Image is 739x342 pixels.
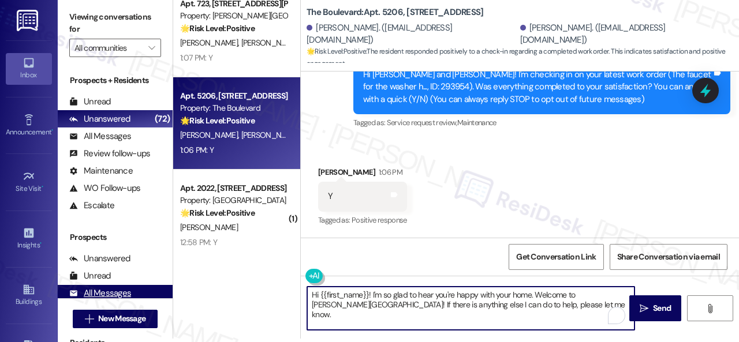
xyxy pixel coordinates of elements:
[180,90,287,102] div: Apt. 5206, [STREET_ADDRESS]
[363,69,712,106] div: Hi [PERSON_NAME] and [PERSON_NAME]! I'm checking in on your latest work order (The faucet for the...
[58,231,173,243] div: Prospects
[180,37,241,48] span: [PERSON_NAME]
[69,130,131,142] div: All Messages
[152,110,173,128] div: (72)
[376,166,402,178] div: 1:06 PM
[6,53,52,84] a: Inbox
[85,314,94,324] i: 
[653,302,671,314] span: Send
[318,212,407,228] div: Tagged as:
[617,251,720,263] span: Share Conversation via email
[69,287,131,299] div: All Messages
[180,237,217,247] div: 12:58 PM: Y
[318,166,407,182] div: [PERSON_NAME]
[98,313,145,325] span: New Message
[180,208,255,218] strong: 🌟 Risk Level: Positive
[40,239,42,247] span: •
[17,10,40,31] img: ResiDesk Logo
[6,223,52,254] a: Insights •
[241,130,299,140] span: [PERSON_NAME]
[69,8,161,39] label: Viewing conversations for
[706,304,714,313] i: 
[241,37,303,48] span: [PERSON_NAME]
[69,96,111,108] div: Unread
[180,182,287,194] div: Apt. 2022, [STREET_ADDRESS]
[180,130,241,140] span: [PERSON_NAME]
[610,244,727,270] button: Share Conversation via email
[69,148,150,160] div: Review follow-ups
[180,52,212,63] div: 1:07 PM: Y
[73,310,158,328] button: New Message
[509,244,603,270] button: Get Conversation Link
[307,287,635,330] textarea: To enrich screen reader interactions, please activate Accessibility in Grammarly extension settings
[307,47,366,56] strong: 🌟 Risk Level: Positive
[69,113,130,125] div: Unanswered
[42,183,43,191] span: •
[180,102,287,114] div: Property: The Boulevard
[457,118,497,127] span: Maintenance
[180,115,255,126] strong: 🌟 Risk Level: Positive
[516,251,596,263] span: Get Conversation Link
[148,43,155,52] i: 
[51,126,53,134] span: •
[328,190,333,202] div: Y
[180,23,255,33] strong: 🌟 Risk Level: Positive
[352,215,407,225] span: Positive response
[58,74,173,87] div: Prospects + Residents
[69,200,114,212] div: Escalate
[6,280,52,311] a: Buildings
[640,304,648,313] i: 
[180,145,214,155] div: 1:06 PM: Y
[180,10,287,22] div: Property: [PERSON_NAME][GEOGRAPHIC_DATA]
[307,22,517,47] div: [PERSON_NAME]. ([EMAIL_ADDRESS][DOMAIN_NAME])
[180,222,238,232] span: [PERSON_NAME]
[6,167,52,198] a: Site Visit •
[74,39,143,57] input: All communities
[520,22,731,47] div: [PERSON_NAME]. ([EMAIL_ADDRESS][DOMAIN_NAME])
[629,295,681,321] button: Send
[180,194,287,206] div: Property: [GEOGRAPHIC_DATA]
[69,270,111,282] div: Unread
[307,46,739,70] span: : The resident responded positively to a check-in regarding a completed work order. This indicate...
[353,114,730,131] div: Tagged as:
[69,182,140,194] div: WO Follow-ups
[387,118,457,127] span: Service request review ,
[307,6,483,18] b: The Boulevard: Apt. 5206, [STREET_ADDRESS]
[69,165,133,177] div: Maintenance
[69,253,130,265] div: Unanswered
